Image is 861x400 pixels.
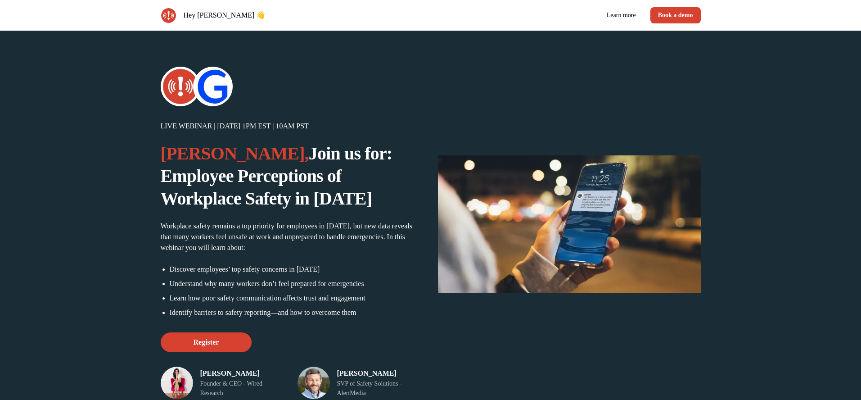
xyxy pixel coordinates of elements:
[184,10,266,21] p: Hey [PERSON_NAME] 👋
[161,221,424,253] p: Workplace safety remains a top priority for employees in [DATE], but new data reveals that many w...
[170,293,424,304] p: Learn how poor safety communication affects trust and engagement
[161,142,424,210] p: Join us for: Employee Perceptions of Workplace Safety in [DATE]
[170,278,424,289] p: Understand why many workers don’t feel prepared for emergencies
[170,264,424,275] p: Discover employees’ top safety concerns in [DATE]
[161,121,424,132] p: LIVE WEBINAR | [DATE] 1PM EST | 10AM PST
[161,332,252,352] button: Register
[600,7,643,23] a: Learn more
[337,368,424,379] p: [PERSON_NAME]
[650,7,701,23] button: Book a demo
[170,307,424,318] p: Identify barriers to safety reporting—and how to overcome them
[337,379,424,398] p: SVP of Safety Solutions - AlertMedia
[161,143,309,164] span: [PERSON_NAME],
[200,379,287,398] p: Founder & CEO - Wired Research
[200,368,287,379] p: [PERSON_NAME]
